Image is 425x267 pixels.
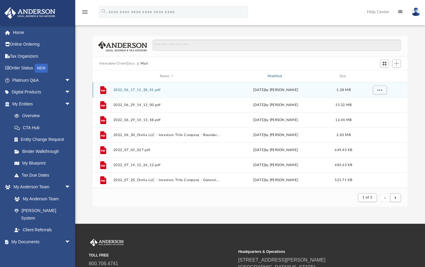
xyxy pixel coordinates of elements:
[4,50,80,62] a: Tax Organizers
[113,74,220,79] div: Name
[222,132,329,138] div: [DATE] by [PERSON_NAME]
[153,40,401,51] input: Search files and folders
[335,148,352,152] span: 649.45 KB
[65,236,77,248] span: arrow_drop_down
[4,26,80,38] a: Home
[336,118,352,122] span: 12.44 MB
[8,157,77,169] a: My Blueprint
[337,133,351,137] span: 2.83 MB
[113,118,220,122] button: 2022_06_29_14_13_48.pdf
[95,74,110,79] div: id
[335,163,352,167] span: 485.63 KB
[65,74,77,86] span: arrow_drop_down
[373,86,387,95] button: More options
[222,162,329,168] div: [DATE] by [PERSON_NAME]
[4,74,80,86] a: Platinum Q&Aarrow_drop_down
[336,103,352,107] span: 15.32 MB
[89,261,118,266] a: 800.706.4741
[222,117,329,123] div: [DATE] by [PERSON_NAME]
[392,59,401,68] button: Add
[89,253,234,258] small: TOLL FREE
[8,193,74,205] a: My Anderson Team
[222,74,329,79] div: Modified
[8,205,77,224] a: [PERSON_NAME] System
[113,103,220,107] button: 2022_06_29_14_12_00.pdf
[4,62,80,74] a: Order StatusNEW
[358,193,377,202] button: 1 of 2
[4,98,80,110] a: My Entitiesarrow_drop_down
[380,59,389,68] button: Switch to Grid View
[8,169,80,181] a: Tax Due Dates
[222,147,329,153] div: [DATE] by [PERSON_NAME]
[222,102,329,108] div: [DATE] by [PERSON_NAME]
[238,257,325,262] a: [STREET_ADDRESS][PERSON_NAME]
[222,177,329,183] div: [DATE] by [PERSON_NAME]
[335,178,352,182] span: 521.71 KB
[113,178,220,182] button: 2022_07_20_Orelia LLC - Investors Title Company - General Warranty Deed (Individual).pdf
[362,196,372,199] span: 1 of 2
[4,181,77,193] a: My Anderson Teamarrow_drop_down
[8,134,80,146] a: Entity Change Request
[238,249,383,254] small: Headquarters & Operations
[65,86,77,99] span: arrow_drop_down
[65,181,77,193] span: arrow_drop_down
[8,110,80,122] a: Overview
[113,133,220,137] button: 2022_06_30_Orelia LLC - Investors Title Company - Boundary Survey.pdf
[8,122,80,134] a: CTA Hub
[113,88,220,92] button: 2022_06_17_11_38_01.pdf
[332,74,356,79] div: Size
[141,61,148,66] button: Mail
[81,8,88,16] i: menu
[358,74,400,79] div: id
[4,38,80,50] a: Online Ordering
[8,224,77,236] a: Client Referrals
[222,87,329,93] div: [DATE] by [PERSON_NAME]
[101,8,107,15] i: search
[113,148,220,152] button: 2022_07_05_027.pdf
[81,11,88,16] a: menu
[93,82,408,188] div: grid
[99,61,135,66] button: Viewable-ClientDocs
[411,8,420,16] img: User Pic
[8,145,80,157] a: Binder Walkthrough
[89,239,125,247] img: Anderson Advisors Platinum Portal
[3,7,57,19] img: Anderson Advisors Platinum Portal
[4,236,77,248] a: My Documentsarrow_drop_down
[35,64,48,73] div: NEW
[4,86,80,98] a: Digital Productsarrow_drop_down
[113,163,220,167] button: 2022_07_14_12_26_12.pdf
[337,88,351,92] span: 1.28 MB
[65,98,77,110] span: arrow_drop_down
